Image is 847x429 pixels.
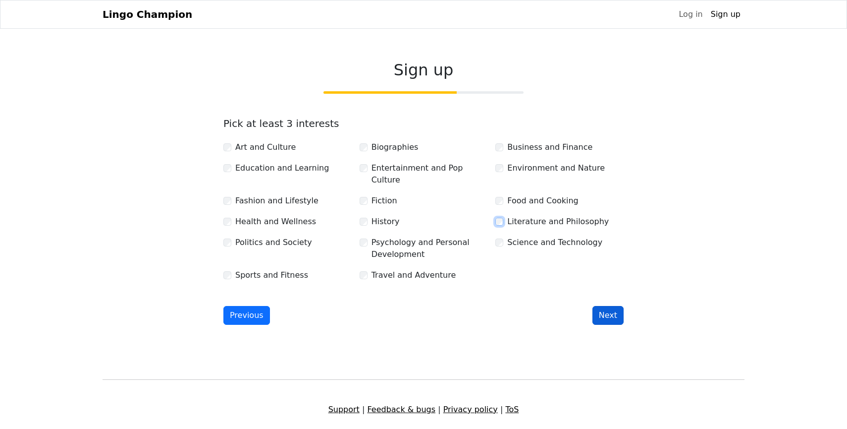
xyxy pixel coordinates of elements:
a: Log in [675,4,706,24]
div: | | | [97,404,750,416]
label: Fiction [371,195,397,207]
label: Science and Technology [507,237,602,248]
a: Sign up [707,4,744,24]
label: Fashion and Lifestyle [235,195,318,207]
label: Education and Learning [235,162,329,174]
label: Art and Culture [235,141,296,153]
label: Health and Wellness [235,216,316,228]
a: ToS [505,405,519,414]
label: Biographies [371,141,419,153]
label: Environment and Nature [507,162,605,174]
label: Business and Finance [507,141,592,153]
button: Previous [223,306,270,325]
h2: Sign up [223,61,624,79]
label: Travel and Adventure [371,269,456,281]
label: History [371,216,400,228]
label: Politics and Society [235,237,312,248]
a: Support [328,405,360,414]
button: Next [592,306,624,325]
a: Privacy policy [443,405,498,414]
label: Psychology and Personal Development [371,237,488,260]
a: Lingo Champion [103,4,192,24]
a: Feedback & bugs [367,405,435,414]
label: Sports and Fitness [235,269,308,281]
label: Food and Cooking [507,195,578,207]
label: Entertainment and Pop Culture [371,162,488,186]
label: Literature and Philosophy [507,216,609,228]
label: Pick at least 3 interests [223,118,339,129]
